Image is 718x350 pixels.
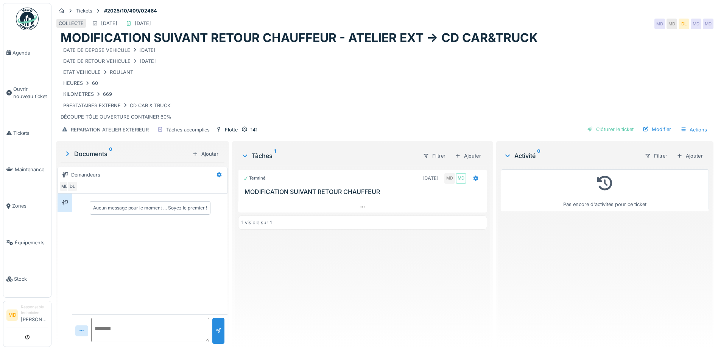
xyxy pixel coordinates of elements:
span: Stock [14,275,48,283]
div: 1 visible sur 1 [241,219,272,226]
sup: 0 [109,149,112,158]
li: [PERSON_NAME] [21,304,48,326]
a: MD Responsable technicien[PERSON_NAME] [6,304,48,328]
div: Responsable technicien [21,304,48,316]
div: Terminé [243,175,266,181]
div: [DATE] [101,20,117,27]
div: Flotte [225,126,238,133]
div: REPARATION ATELIER EXTERIEUR [71,126,149,133]
a: Stock [3,261,51,297]
div: DÉCOUPE TÔLE OUVERTURE CONTAINER 60% MODIFICATION SUPPORT DE FEU CÔTÉ 60%SUR LE BRAS DE COMMANDE ... [61,45,709,121]
div: MD [444,173,455,184]
a: Zones [3,188,51,224]
span: Maintenance [15,166,48,173]
a: Équipements [3,224,51,261]
div: MD [654,19,665,29]
div: Pas encore d'activités pour ce ticket [506,173,704,208]
div: PRESTATAIRES EXTERNE CD CAR & TRUCK [63,102,171,109]
div: Tickets [76,7,92,14]
div: Tâches [241,151,417,160]
span: Zones [12,202,48,209]
div: Documents [64,149,189,158]
div: ETAT VEHICULE ROULANT [63,69,133,76]
div: Clôturer le ticket [584,124,637,134]
sup: 0 [537,151,540,160]
div: COLLECTE [59,20,84,27]
div: Filtrer [642,150,671,161]
div: Ajouter [452,151,484,161]
strong: #2025/10/409/02464 [101,7,160,14]
h1: MODIFICATION SUIVANT RETOUR CHAUFFEUR - ATELIER EXT -> CD CAR&TRUCK [61,31,538,45]
div: Ajouter [674,151,706,161]
div: Activité [504,151,639,160]
div: [DATE] [422,175,439,182]
div: DATE DE DEPOSE VEHICULE [DATE] [63,47,156,54]
div: MD [691,19,701,29]
a: Agenda [3,34,51,71]
div: Tâches accomplies [166,126,210,133]
span: Agenda [12,49,48,56]
div: Ajouter [189,149,221,159]
sup: 1 [274,151,276,160]
img: Badge_color-CXgf-gQk.svg [16,8,39,30]
div: KILOMETRES 669 [63,91,112,98]
li: MD [6,309,18,321]
div: 141 [251,126,257,133]
div: DATE DE RETOUR VEHICULE [DATE] [63,58,156,65]
div: MD [456,173,466,184]
span: Équipements [15,239,48,246]
div: DL [679,19,689,29]
div: Actions [677,124,710,135]
div: MD [667,19,677,29]
h3: MODIFICATION SUIVANT RETOUR CHAUFFEUR [245,188,484,195]
div: [DATE] [135,20,151,27]
div: HEURES 60 [63,80,98,87]
span: Tickets [13,130,48,137]
span: Ouvrir nouveau ticket [13,86,48,100]
div: MD [703,19,713,29]
div: MD [59,181,70,192]
div: Modifier [640,124,674,134]
div: Filtrer [420,150,449,161]
div: Demandeurs [71,171,100,178]
a: Ouvrir nouveau ticket [3,71,51,115]
div: DL [67,181,78,192]
a: Tickets [3,115,51,151]
a: Maintenance [3,151,51,187]
div: Aucun message pour le moment … Soyez le premier ! [93,205,207,211]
